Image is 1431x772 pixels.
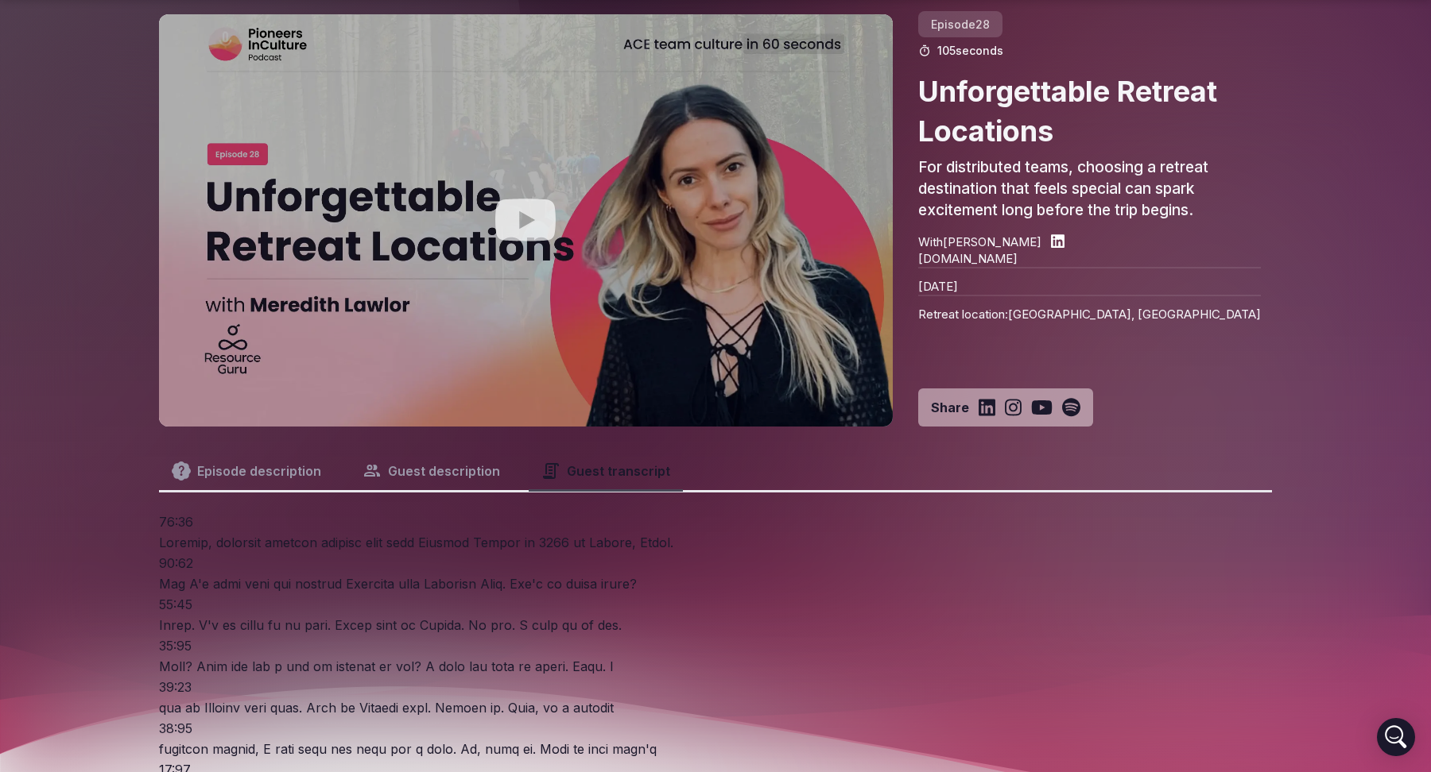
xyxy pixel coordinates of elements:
a: Share on Instagram [1005,398,1022,417]
button: Episode description [159,452,334,490]
p: [DATE] [918,267,1261,295]
span: Episode 28 [918,11,1002,37]
h2: Unforgettable Retreat Locations [918,71,1272,152]
a: [DOMAIN_NAME] [918,250,1261,267]
p: Retreat location: [GEOGRAPHIC_DATA], [GEOGRAPHIC_DATA] [918,295,1261,322]
a: Share on LinkedIn [979,398,995,417]
a: Share on Spotify [1062,398,1080,417]
span: Share [931,399,969,416]
span: 105 seconds [937,43,1003,59]
button: Guest transcript [529,452,683,490]
p: For distributed teams, choosing a retreat destination that feels special can spark excitement lon... [918,157,1272,221]
p: With [PERSON_NAME] [918,234,1041,250]
div: Open Intercom Messenger [1377,718,1415,756]
button: Guest description [350,452,513,490]
a: Share on Youtube [1031,398,1053,417]
button: Play video [159,14,893,427]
